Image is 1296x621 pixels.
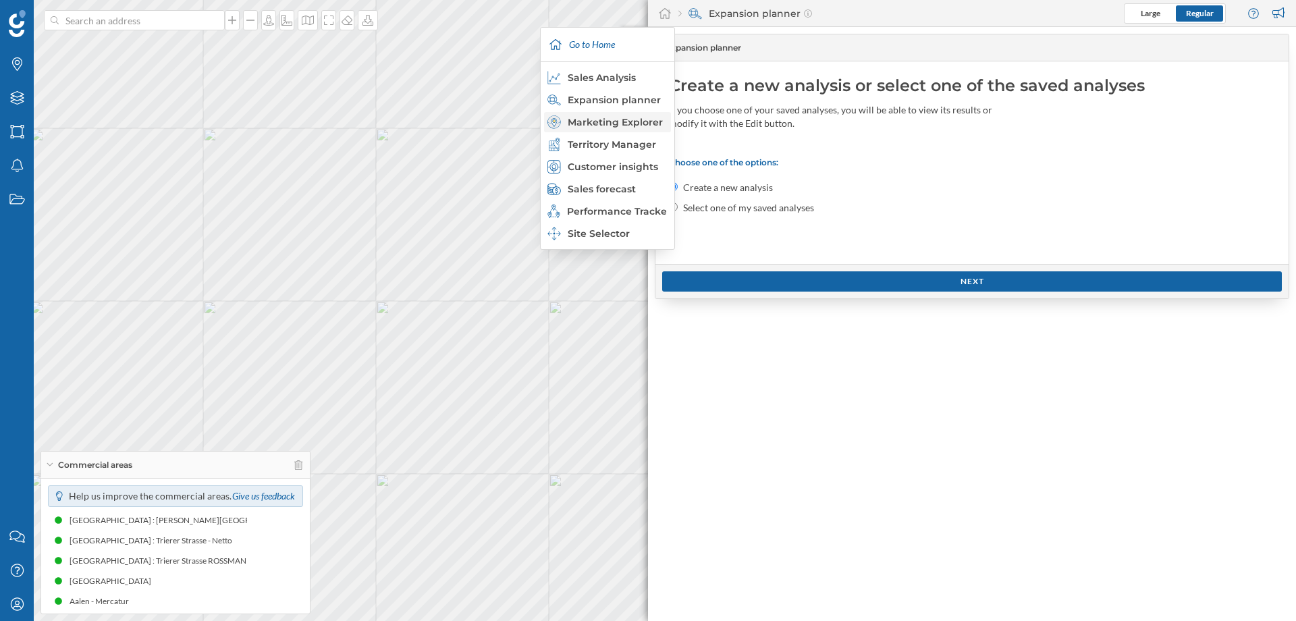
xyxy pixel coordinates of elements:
[547,160,666,173] div: Customer insights
[547,205,560,218] img: monitoring-360.svg
[70,514,396,527] div: [GEOGRAPHIC_DATA] : [PERSON_NAME][GEOGRAPHIC_DATA] ([GEOGRAPHIC_DATA])
[547,138,666,151] div: Territory Manager
[547,205,666,218] div: Performance Tracker
[70,534,239,547] div: [GEOGRAPHIC_DATA] : Trierer Strasse - Netto
[70,574,158,588] div: [GEOGRAPHIC_DATA]
[683,181,773,194] label: Create a new analysis
[669,103,1020,130] div: If you choose one of your saved analyses, you will be able to view its results or modify it with ...
[547,115,666,129] div: Marketing Explorer
[547,160,561,173] img: customer-intelligence.svg
[547,138,561,151] img: territory-manager.svg
[547,71,666,84] div: Sales Analysis
[547,71,561,84] img: sales-explainer.svg
[547,182,561,196] img: sales-forecast.svg
[544,28,671,61] div: Go to Home
[69,489,296,503] p: Help us improve the commercial areas.
[70,595,136,608] div: Aalen - Mercatur
[9,10,26,37] img: Geoblink Logo
[1186,8,1214,18] span: Regular
[683,201,814,215] label: Select one of my saved analyses
[1141,8,1160,18] span: Large
[70,554,259,568] div: [GEOGRAPHIC_DATA] : Trierer Strasse ROSSMANN
[58,459,132,471] span: Commercial areas
[547,93,561,107] img: search-areas.svg
[547,93,666,107] div: Expansion planner
[28,9,76,22] span: Soporte
[669,157,1275,167] p: Choose one of the options:
[547,182,666,196] div: Sales forecast
[678,7,812,20] div: Expansion planner
[669,75,1275,97] div: Create a new analysis or select one of the saved analyses
[688,7,702,20] img: search-areas.svg
[547,227,666,240] div: Site Selector
[547,115,561,129] img: explorer--hover.svg
[547,227,561,240] img: dashboards-manager.svg
[666,42,741,54] span: Expansion planner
